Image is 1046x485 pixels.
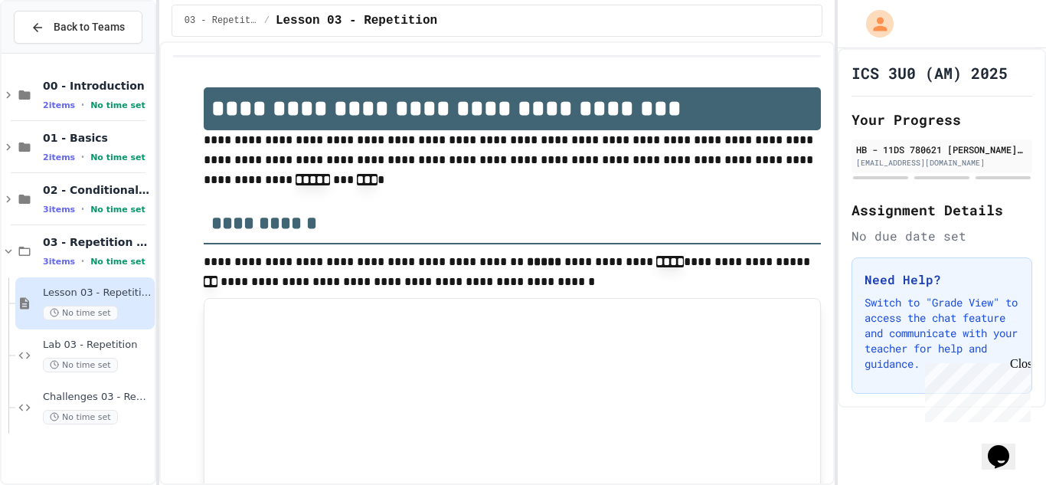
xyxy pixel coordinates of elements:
div: Chat with us now!Close [6,6,106,97]
span: No time set [43,410,118,424]
div: My Account [850,6,897,41]
span: • [81,255,84,267]
span: No time set [90,100,145,110]
span: 2 items [43,152,75,162]
span: • [81,99,84,111]
div: HB - 11DS 780621 [PERSON_NAME] SS [856,143,1028,156]
span: No time set [43,306,118,320]
span: Lesson 03 - Repetition [43,287,152,300]
span: / [264,15,270,27]
h1: ICS 3U0 (AM) 2025 [852,62,1008,84]
span: 3 items [43,257,75,267]
div: [EMAIL_ADDRESS][DOMAIN_NAME] [856,157,1028,169]
span: 00 - Introduction [43,79,152,93]
span: • [81,203,84,215]
span: • [81,151,84,163]
h3: Need Help? [865,270,1019,289]
span: 03 - Repetition (while and for) [185,15,258,27]
span: 03 - Repetition (while and for) [43,235,152,249]
span: No time set [90,257,145,267]
span: No time set [90,152,145,162]
span: Challenges 03 - Repetition [43,391,152,404]
iframe: chat widget [982,424,1031,470]
span: No time set [43,358,118,372]
span: 3 items [43,205,75,215]
span: 01 - Basics [43,131,152,145]
h2: Assignment Details [852,199,1032,221]
span: Lab 03 - Repetition [43,339,152,352]
h2: Your Progress [852,109,1032,130]
span: Back to Teams [54,19,125,35]
span: Lesson 03 - Repetition [276,11,437,30]
iframe: chat widget [919,357,1031,422]
p: Switch to "Grade View" to access the chat feature and communicate with your teacher for help and ... [865,295,1019,372]
button: Back to Teams [14,11,142,44]
span: No time set [90,205,145,215]
span: 02 - Conditional Statements (if) [43,183,152,197]
span: 2 items [43,100,75,110]
div: No due date set [852,227,1032,245]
